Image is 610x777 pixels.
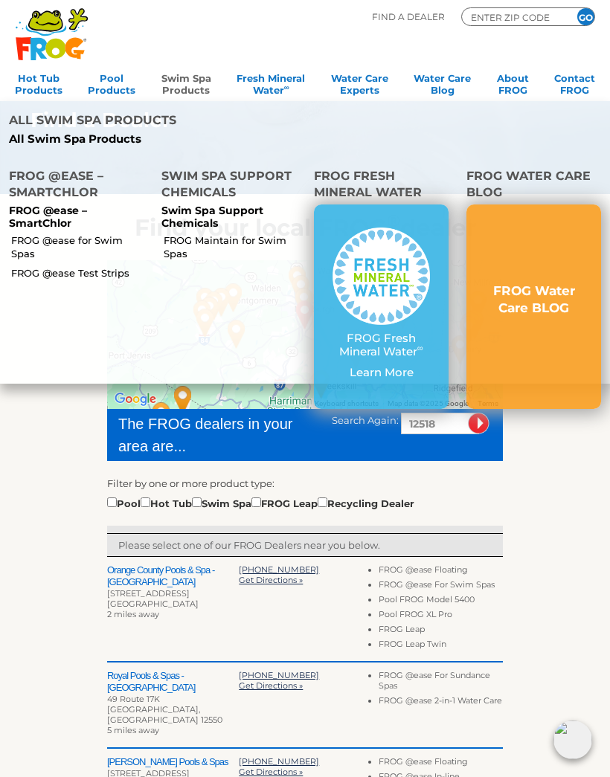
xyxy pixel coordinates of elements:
[237,68,305,97] a: Fresh MineralWater∞
[414,68,471,97] a: Water CareBlog
[107,694,239,704] div: 49 Route 17K
[107,494,414,511] div: Pool Hot Tub Swim Spa FROG Leap Recycling Dealer
[138,390,184,442] div: Paradise Pool & Spa - 34 miles away.
[161,68,211,97] a: Swim SpaProducts
[9,132,294,146] a: All Swim Spa Products
[379,695,503,710] li: FROG @ease 2-in-1 Water Care
[11,266,149,280] a: FROG @ease Test Strips
[107,704,239,725] div: [GEOGRAPHIC_DATA], [GEOGRAPHIC_DATA] 12550
[239,680,303,691] a: Get Directions »
[107,599,239,609] div: [GEOGRAPHIC_DATA]
[107,476,274,491] label: Filter by one or more product type:
[107,670,239,694] h2: Royal Pools & Spas - [GEOGRAPHIC_DATA]
[160,374,206,426] div: Lakeland Pools & Spas - 29 miles away.
[485,283,582,315] h3: FROG Water Care BLOG
[239,670,319,680] a: [PHONE_NUMBER]
[9,204,144,230] p: FROG @ease – SmartChlor
[331,68,388,97] a: Water CareExperts
[107,725,159,735] span: 5 miles away
[332,414,399,426] span: Search Again:
[372,7,445,26] p: Find A Dealer
[333,228,430,387] a: FROG Fresh Mineral Water∞ Learn More
[161,168,296,204] h4: Swim Spa Support Chemicals
[469,10,559,24] input: Zip Code Form
[284,83,289,91] sup: ∞
[107,588,239,599] div: [STREET_ADDRESS]
[466,168,601,204] h4: FROG Water Care BLOG
[333,366,430,379] p: Learn More
[379,670,503,695] li: FROG @ease For Sundance Spas
[9,168,144,204] h4: FROG @ease – SmartChlor
[107,564,239,588] h2: Orange County Pools & Spa - [GEOGRAPHIC_DATA]
[298,358,344,410] div: Flamingo Pools & Spa, Inc - 14 miles away.
[88,68,135,97] a: PoolProducts
[111,390,160,409] a: Open this area in Google Maps (opens a new window)
[9,112,294,132] h4: All Swim Spa Products
[333,332,430,358] p: FROG Fresh Mineral Water
[164,233,301,260] a: FROG Maintain for Swim Spas
[379,579,503,594] li: FROG @ease For Swim Spas
[485,283,582,330] a: FROG Water Care BLOG
[11,233,149,260] a: FROG @ease for Swim Spas
[107,756,239,768] h2: [PERSON_NAME] Pools & Spas
[314,168,449,204] h4: FROG Fresh Mineral Water
[379,639,503,654] li: FROG Leap Twin
[554,68,595,97] a: ContactFROG
[468,413,489,434] input: Submit
[239,756,319,767] a: [PHONE_NUMBER]
[239,564,319,575] a: [PHONE_NUMBER]
[111,390,160,409] img: Google
[379,624,503,639] li: FROG Leap
[161,204,296,230] p: Swim Spa Support Chemicals
[15,68,62,97] a: Hot TubProducts
[497,68,529,97] a: AboutFROG
[379,756,503,771] li: FROG @ease Floating
[379,609,503,624] li: Pool FROG XL Pro
[417,343,423,353] sup: ∞
[118,413,310,457] div: The FROG dealers in your area are...
[118,538,492,552] p: Please select one of our FROG Dealers near you below.
[379,594,503,609] li: Pool FROG Model 5400
[239,767,303,777] a: Get Directions »
[239,575,303,585] a: Get Directions »
[577,8,594,25] input: GO
[553,720,592,759] img: openIcon
[107,609,159,619] span: 2 miles away
[379,564,503,579] li: FROG @ease Floating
